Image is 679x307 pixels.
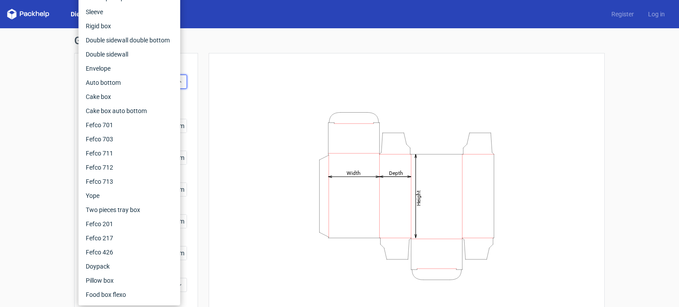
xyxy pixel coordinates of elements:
div: Fefco 713 [82,174,177,189]
div: Fefco 701 [82,118,177,132]
div: Pillow box [82,273,177,288]
div: Sleeve [82,5,177,19]
div: Fefco 711 [82,146,177,160]
div: Fefco 712 [82,160,177,174]
div: Cake box [82,90,177,104]
tspan: Width [347,170,361,176]
div: Double sidewall double bottom [82,33,177,47]
a: Dielines [64,10,101,19]
div: Food box flexo [82,288,177,302]
div: Rigid box [82,19,177,33]
div: Fefco 217 [82,231,177,245]
div: Envelope [82,61,177,76]
h1: Generate new dieline [74,35,605,46]
div: Doypack [82,259,177,273]
div: Cake box auto bottom [82,104,177,118]
div: Fefco 426 [82,245,177,259]
div: Yope [82,189,177,203]
a: Log in [641,10,672,19]
tspan: Depth [389,170,403,176]
div: Auto bottom [82,76,177,90]
tspan: Height [416,190,422,205]
div: Double sidewall [82,47,177,61]
div: Fefco 703 [82,132,177,146]
div: Two pieces tray box [82,203,177,217]
div: Fefco 201 [82,217,177,231]
a: Register [604,10,641,19]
